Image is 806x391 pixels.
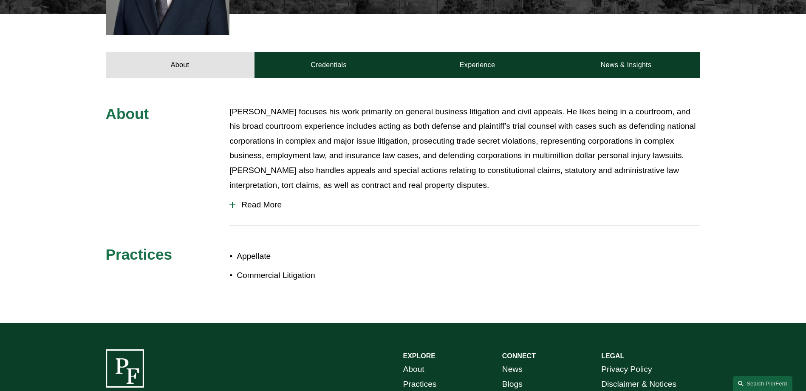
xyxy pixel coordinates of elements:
a: About [106,52,255,78]
a: About [403,362,424,377]
a: Credentials [255,52,403,78]
span: About [106,105,149,122]
p: Appellate [237,249,403,264]
span: Read More [235,200,700,210]
a: News [502,362,523,377]
p: Commercial Litigation [237,268,403,283]
a: Search this site [733,376,792,391]
a: Experience [403,52,552,78]
strong: CONNECT [502,352,536,360]
p: [PERSON_NAME] focuses his work primarily on general business litigation and civil appeals. He lik... [229,105,700,193]
a: News & Insights [551,52,700,78]
span: Practices [106,246,173,263]
button: Read More [229,194,700,216]
a: Privacy Policy [601,362,652,377]
strong: LEGAL [601,352,624,360]
strong: EXPLORE [403,352,436,360]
